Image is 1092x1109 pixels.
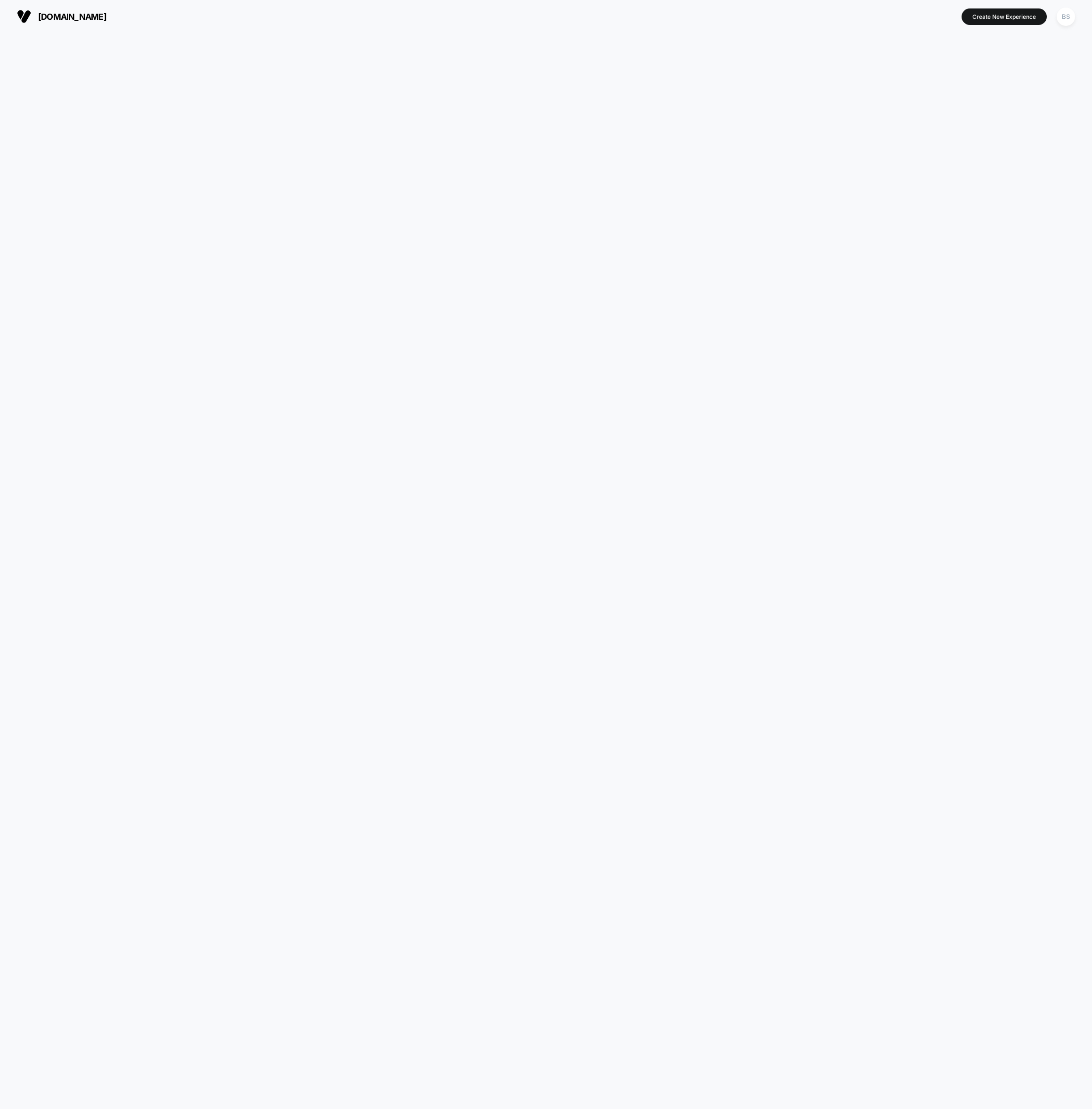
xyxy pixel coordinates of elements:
div: BS [1057,8,1075,26]
button: Create New Experience [962,8,1047,25]
span: [DOMAIN_NAME] [38,12,106,22]
button: [DOMAIN_NAME] [14,9,109,24]
button: BS [1054,7,1078,26]
img: Visually logo [17,9,31,24]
